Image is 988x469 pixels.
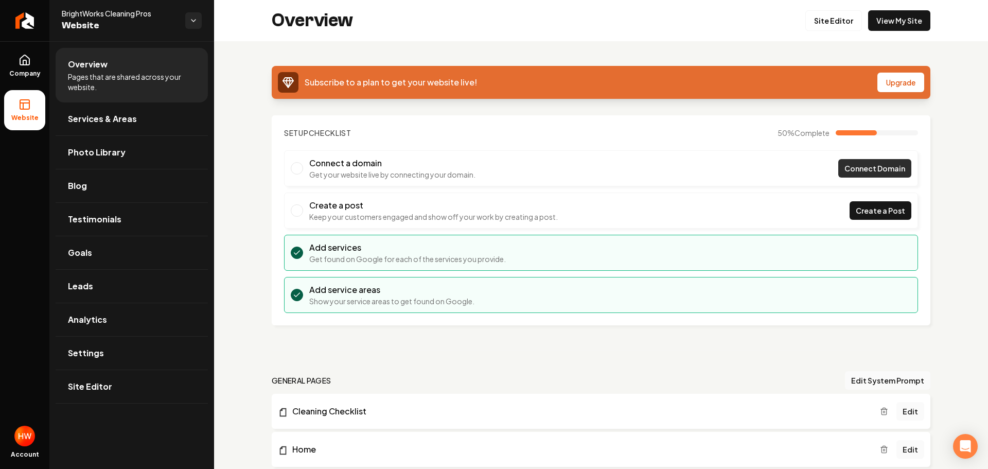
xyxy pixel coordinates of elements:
[14,426,35,446] img: HSA Websites
[844,163,905,174] span: Connect Domain
[68,347,104,359] span: Settings
[868,10,930,31] a: View My Site
[284,128,351,138] h2: Checklist
[309,169,475,180] p: Get your website live by connecting your domain.
[56,102,208,135] a: Services & Areas
[309,212,558,222] p: Keep your customers engaged and show off your work by creating a post.
[896,440,924,459] a: Edit
[68,180,87,192] span: Blog
[778,128,830,138] span: 50 %
[68,58,108,71] span: Overview
[309,199,558,212] h3: Create a post
[309,254,506,264] p: Get found on Google for each of the services you provide.
[272,375,331,386] h2: general pages
[68,146,126,159] span: Photo Library
[5,70,45,78] span: Company
[284,128,309,137] span: Setup
[953,434,978,459] div: Open Intercom Messenger
[68,72,196,92] span: Pages that are shared across your website.
[845,371,930,390] button: Edit System Prompt
[56,303,208,336] a: Analytics
[56,270,208,303] a: Leads
[68,314,107,326] span: Analytics
[4,46,45,86] a: Company
[838,159,911,178] a: Connect Domain
[68,247,92,259] span: Goals
[56,136,208,169] a: Photo Library
[56,169,208,202] a: Blog
[877,73,924,92] button: Upgrade
[68,280,93,292] span: Leads
[850,201,911,220] a: Create a Post
[856,205,905,216] span: Create a Post
[62,19,177,33] span: Website
[278,405,880,418] a: Cleaning Checklist
[56,236,208,269] a: Goals
[56,370,208,403] a: Site Editor
[14,426,35,446] button: Open user button
[309,284,474,296] h3: Add service areas
[795,128,830,137] span: Complete
[68,213,121,225] span: Testimonials
[309,157,475,169] h3: Connect a domain
[805,10,862,31] a: Site Editor
[68,113,137,125] span: Services & Areas
[896,402,924,421] a: Edit
[309,296,474,306] p: Show your service areas to get found on Google.
[309,241,506,254] h3: Add services
[278,443,880,456] a: Home
[11,450,39,459] span: Account
[56,337,208,370] a: Settings
[56,203,208,236] a: Testimonials
[62,8,177,19] span: BrightWorks Cleaning Pros
[68,380,112,393] span: Site Editor
[272,10,353,31] h2: Overview
[305,77,477,88] span: Subscribe to a plan to get your website live!
[7,114,43,122] span: Website
[15,12,34,29] img: Rebolt Logo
